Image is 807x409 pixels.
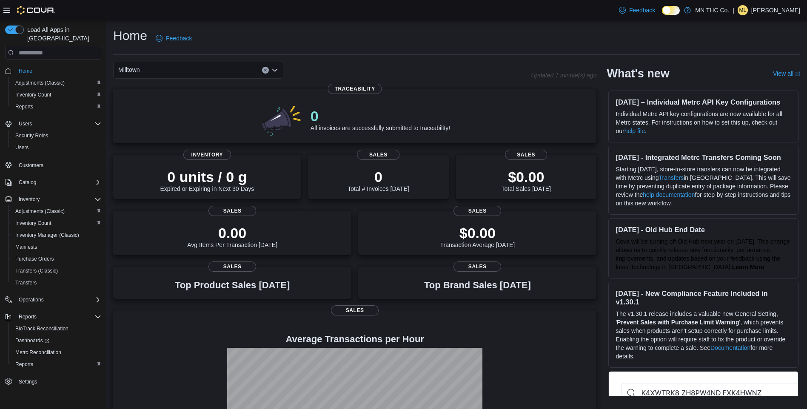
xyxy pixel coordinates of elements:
span: Transfers (Classic) [12,266,101,276]
strong: Prevent Sales with Purchase Limit Warning [617,319,739,326]
p: The v1.30.1 release includes a valuable new General Setting, ' ', which prevents sales when produ... [616,310,791,361]
span: Sales [453,206,501,216]
div: Expired or Expiring in Next 30 Days [160,168,254,192]
button: Metrc Reconciliation [9,347,105,358]
button: Clear input [262,67,269,74]
span: Home [15,65,101,76]
p: 0 [348,168,409,185]
span: Transfers [15,279,37,286]
div: Total # Invoices [DATE] [348,168,409,192]
div: Transaction Average [DATE] [440,224,515,248]
span: Inventory Count [15,91,51,98]
span: BioTrack Reconciliation [15,325,68,332]
span: Adjustments (Classic) [12,206,101,216]
span: Feedback [629,6,655,14]
a: help file [624,128,645,134]
span: Transfers [12,278,101,288]
svg: External link [795,71,800,77]
button: Transfers (Classic) [9,265,105,277]
button: BioTrack Reconciliation [9,323,105,335]
span: Cova will be turning off Old Hub next year on [DATE]. This change allows us to quickly release ne... [616,238,790,270]
span: Sales [208,206,256,216]
span: Inventory Count [12,218,101,228]
button: Transfers [9,277,105,289]
span: Feedback [166,34,192,43]
button: Operations [15,295,47,305]
span: Metrc Reconciliation [15,349,61,356]
a: View allExternal link [773,70,800,77]
div: All invoices are successfully submitted to traceability! [311,108,450,131]
span: Security Roles [15,132,48,139]
a: Transfers [659,174,684,181]
span: Sales [331,305,379,315]
p: MN THC Co. [695,5,729,15]
button: Inventory [2,193,105,205]
h4: Average Transactions per Hour [120,334,590,344]
p: 0 units / 0 g [160,168,254,185]
a: Home [15,66,36,76]
span: Home [19,68,32,74]
a: Dashboards [9,335,105,347]
img: 0 [259,102,304,136]
span: Catalog [15,177,101,187]
span: Sales [208,261,256,272]
button: Open list of options [271,67,278,74]
p: 0 [311,108,450,125]
span: Sales [453,261,501,272]
span: Users [15,119,101,129]
span: Inventory Manager (Classic) [12,230,101,240]
strong: Learn More [732,264,764,270]
div: Avg Items Per Transaction [DATE] [187,224,277,248]
span: Manifests [12,242,101,252]
a: Users [12,142,32,153]
button: Adjustments (Classic) [9,205,105,217]
a: Inventory Count [12,90,55,100]
span: Users [12,142,101,153]
a: Dashboards [12,335,53,346]
span: Catalog [19,179,36,186]
span: Reports [19,313,37,320]
span: BioTrack Reconciliation [12,324,101,334]
span: Reports [15,361,33,368]
span: Operations [19,296,44,303]
p: $0.00 [502,168,551,185]
span: Customers [15,159,101,170]
p: [PERSON_NAME] [751,5,800,15]
span: Transfers (Classic) [15,267,58,274]
a: Documentation [710,344,750,351]
a: Inventory Count [12,218,55,228]
button: Home [2,65,105,77]
span: ML [739,5,747,15]
button: Users [15,119,35,129]
span: Inventory [183,150,231,160]
button: Catalog [2,176,105,188]
h3: Top Product Sales [DATE] [175,280,290,290]
button: Users [9,142,105,153]
span: Reports [15,312,101,322]
span: Settings [19,378,37,385]
span: Purchase Orders [15,256,54,262]
p: Starting [DATE], store-to-store transfers can now be integrated with Metrc using in [GEOGRAPHIC_D... [616,165,791,207]
a: Settings [15,377,40,387]
p: $0.00 [440,224,515,241]
p: Individual Metrc API key configurations are now available for all Metrc states. For instructions ... [616,110,791,135]
a: Transfers [12,278,40,288]
a: Customers [15,160,47,170]
span: Load All Apps in [GEOGRAPHIC_DATA] [24,26,101,43]
span: Operations [15,295,101,305]
button: Manifests [9,241,105,253]
a: Reports [12,359,37,369]
span: Milltown [118,65,140,75]
span: Users [19,120,32,127]
span: Adjustments (Classic) [15,80,65,86]
span: Dashboards [12,335,101,346]
img: Cova [17,6,55,14]
span: Traceability [328,84,382,94]
p: 0.00 [187,224,277,241]
span: Users [15,144,29,151]
div: Michael Lessard [738,5,748,15]
span: Sales [357,150,399,160]
span: Inventory Count [15,220,51,227]
button: Inventory [15,194,43,204]
a: Feedback [152,30,195,47]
